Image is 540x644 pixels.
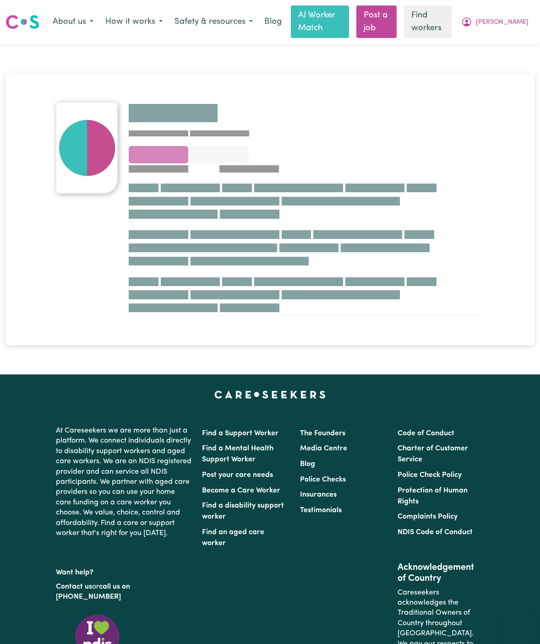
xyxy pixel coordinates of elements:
[300,430,345,437] a: The Founders
[300,460,315,468] a: Blog
[398,445,468,463] a: Charter of Customer Service
[56,564,191,578] p: Want help?
[300,445,347,452] a: Media Centre
[202,445,273,463] a: Find a Mental Health Support Worker
[202,502,284,520] a: Find a disability support worker
[47,12,99,32] button: About us
[455,12,535,32] button: My Account
[404,5,452,38] a: Find workers
[5,11,39,32] a: Careseekers logo
[202,529,264,547] a: Find an aged care worker
[398,471,462,479] a: Police Check Policy
[56,422,191,542] p: At Careseekers we are more than just a platform. We connect individuals directly to disability su...
[202,487,280,494] a: Become a Care Worker
[202,471,273,479] a: Post your care needs
[476,17,529,27] span: [PERSON_NAME]
[398,562,484,584] h2: Acknowledgement of Country
[169,12,259,32] button: Safety & resources
[202,430,278,437] a: Find a Support Worker
[214,391,326,398] a: Careseekers home page
[291,5,349,38] a: AI Worker Match
[99,12,169,32] button: How it works
[398,513,458,520] a: Complaints Policy
[300,491,337,498] a: Insurances
[56,578,191,606] p: or
[398,487,468,505] a: Protection of Human Rights
[56,583,92,590] a: Contact us
[300,507,342,514] a: Testimonials
[300,476,346,483] a: Police Checks
[5,14,39,30] img: Careseekers logo
[356,5,397,38] a: Post a job
[259,12,287,32] a: Blog
[503,607,533,637] iframe: Button to launch messaging window
[398,529,473,536] a: NDIS Code of Conduct
[398,430,454,437] a: Code of Conduct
